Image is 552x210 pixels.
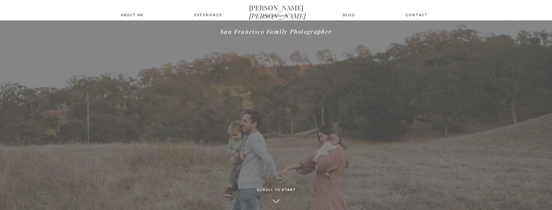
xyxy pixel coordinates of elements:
[249,11,306,20] i: [PERSON_NAME]
[154,28,398,48] h1: San Francisco Family Photographer
[339,13,359,17] a: blog
[231,188,322,195] a: scroll to start
[249,4,303,11] a: [PERSON_NAME][PERSON_NAME]
[249,4,303,11] nav: [PERSON_NAME]
[119,13,146,17] a: about Me
[260,14,292,19] a: photography
[404,13,430,17] a: contact
[194,13,220,17] a: Experience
